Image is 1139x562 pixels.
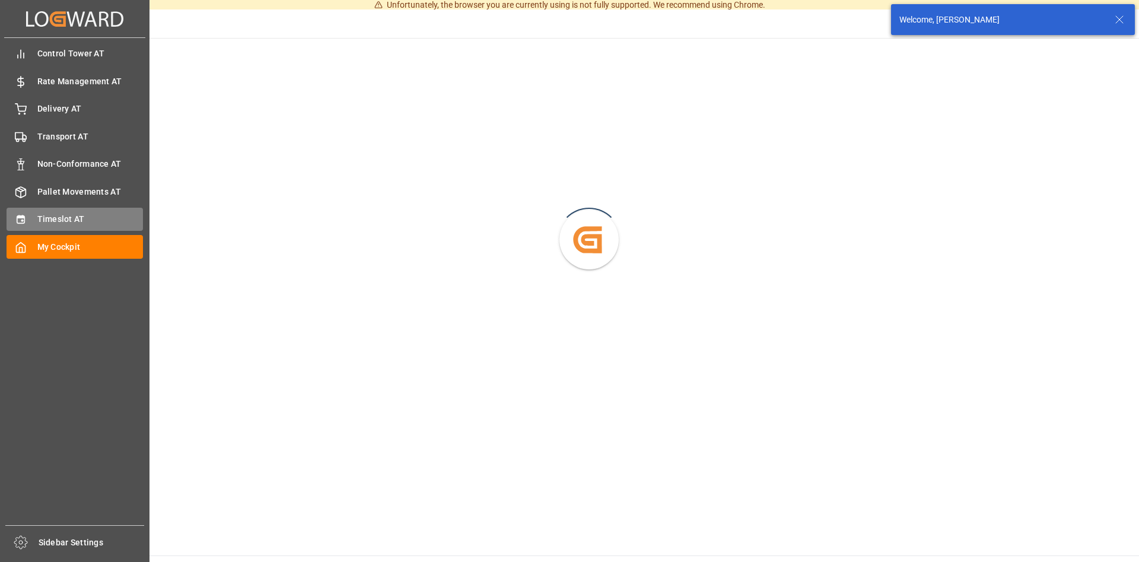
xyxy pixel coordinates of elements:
[7,180,143,203] a: Pallet Movements AT
[7,69,143,93] a: Rate Management AT
[37,131,144,143] span: Transport AT
[899,14,1103,26] div: Welcome, [PERSON_NAME]
[7,208,143,231] a: Timeslot AT
[37,103,144,115] span: Delivery AT
[37,75,144,88] span: Rate Management AT
[37,213,144,226] span: Timeslot AT
[37,186,144,198] span: Pallet Movements AT
[37,158,144,170] span: Non-Conformance AT
[7,125,143,148] a: Transport AT
[37,241,144,253] span: My Cockpit
[37,47,144,60] span: Control Tower AT
[7,235,143,258] a: My Cockpit
[7,97,143,120] a: Delivery AT
[7,153,143,176] a: Non-Conformance AT
[39,536,145,549] span: Sidebar Settings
